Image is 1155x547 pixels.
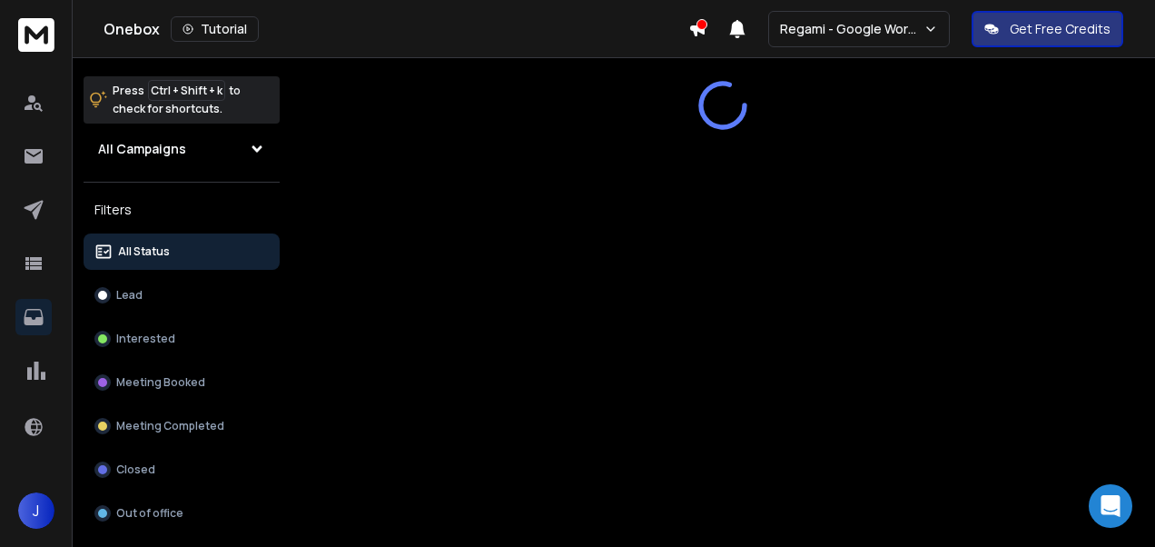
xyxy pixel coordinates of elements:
[84,408,280,444] button: Meeting Completed
[116,375,205,390] p: Meeting Booked
[780,20,923,38] p: Regami - Google Workspace
[972,11,1123,47] button: Get Free Credits
[116,462,155,477] p: Closed
[84,452,280,488] button: Closed
[1089,484,1132,528] div: Open Intercom Messenger
[148,80,225,101] span: Ctrl + Shift + k
[118,244,170,259] p: All Status
[116,419,224,433] p: Meeting Completed
[84,321,280,357] button: Interested
[84,277,280,313] button: Lead
[84,364,280,401] button: Meeting Booked
[116,332,175,346] p: Interested
[18,492,54,529] button: J
[116,506,183,521] p: Out of office
[104,16,688,42] div: Onebox
[171,16,259,42] button: Tutorial
[1010,20,1111,38] p: Get Free Credits
[84,131,280,167] button: All Campaigns
[84,495,280,532] button: Out of office
[116,288,143,303] p: Lead
[98,140,186,158] h1: All Campaigns
[84,234,280,270] button: All Status
[113,82,241,118] p: Press to check for shortcuts.
[84,197,280,223] h3: Filters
